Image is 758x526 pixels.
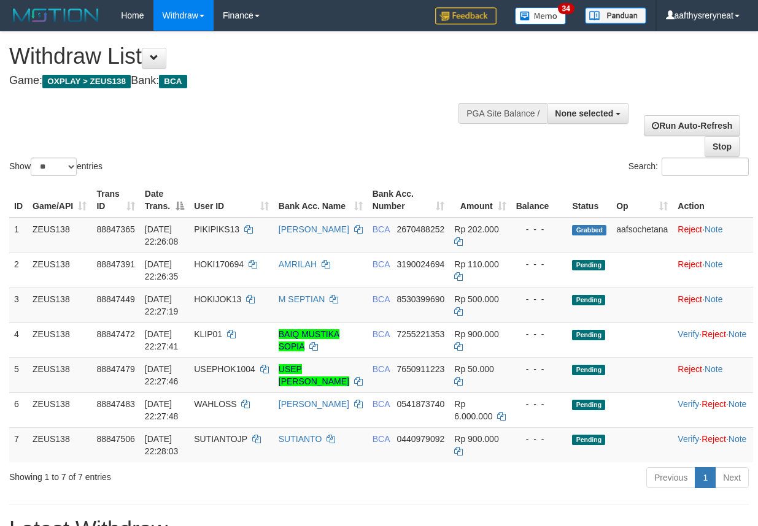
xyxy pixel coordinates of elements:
[279,434,322,444] a: SUTIANTO
[678,399,699,409] a: Verify
[729,399,747,409] a: Note
[702,434,726,444] a: Reject
[572,365,605,375] span: Pending
[678,224,702,234] a: Reject
[715,467,749,488] a: Next
[28,357,91,392] td: ZEUS138
[194,224,239,234] span: PIKIPIKS13
[516,328,563,340] div: - - -
[194,434,247,444] span: SUTIANTOJP
[9,288,28,322] td: 3
[9,183,28,218] th: ID
[9,392,28,427] td: 6
[454,364,494,374] span: Rp 50.000
[628,158,749,176] label: Search:
[189,183,274,218] th: User ID: activate to sort column ascending
[28,253,91,288] td: ZEUS138
[145,399,179,421] span: [DATE] 22:27:48
[194,364,255,374] span: USEPHOK1004
[373,294,390,304] span: BCA
[705,224,723,234] a: Note
[705,364,723,374] a: Note
[702,329,726,339] a: Reject
[611,218,673,253] td: aafsochetana
[516,223,563,235] div: - - -
[572,260,605,270] span: Pending
[28,183,91,218] th: Game/API: activate to sort column ascending
[449,183,511,218] th: Amount: activate to sort column ascending
[673,392,753,427] td: · ·
[396,329,444,339] span: Copy 7255221353 to clipboard
[516,433,563,445] div: - - -
[516,258,563,270] div: - - -
[644,115,740,136] a: Run Auto-Refresh
[9,6,102,25] img: MOTION_logo.png
[28,218,91,253] td: ZEUS138
[547,103,628,124] button: None selected
[454,434,498,444] span: Rp 900.000
[145,329,179,351] span: [DATE] 22:27:41
[373,399,390,409] span: BCA
[145,294,179,316] span: [DATE] 22:27:19
[678,294,702,304] a: Reject
[646,467,695,488] a: Previous
[515,7,567,25] img: Button%20Memo.svg
[373,364,390,374] span: BCA
[678,329,699,339] a: Verify
[28,427,91,462] td: ZEUS138
[555,109,613,118] span: None selected
[279,364,349,386] a: USEP [PERSON_NAME]
[702,399,726,409] a: Reject
[279,399,349,409] a: [PERSON_NAME]
[9,357,28,392] td: 5
[96,329,134,339] span: 88847472
[31,158,77,176] select: Showentries
[673,218,753,253] td: ·
[194,399,237,409] span: WAHLOSS
[373,224,390,234] span: BCA
[145,224,179,246] span: [DATE] 22:26:08
[279,294,325,304] a: M SEPTIAN
[454,259,498,269] span: Rp 110.000
[396,259,444,269] span: Copy 3190024694 to clipboard
[279,224,349,234] a: [PERSON_NAME]
[435,7,497,25] img: Feedback.jpg
[567,183,611,218] th: Status
[585,7,646,24] img: panduan.png
[558,3,574,14] span: 34
[516,398,563,410] div: - - -
[194,259,244,269] span: HOKI170694
[673,427,753,462] td: · ·
[9,427,28,462] td: 7
[140,183,189,218] th: Date Trans.: activate to sort column descending
[673,288,753,322] td: ·
[516,363,563,375] div: - - -
[572,330,605,340] span: Pending
[28,322,91,357] td: ZEUS138
[274,183,368,218] th: Bank Acc. Name: activate to sort column ascending
[673,183,753,218] th: Action
[673,357,753,392] td: ·
[145,434,179,456] span: [DATE] 22:28:03
[611,183,673,218] th: Op: activate to sort column ascending
[678,364,702,374] a: Reject
[572,295,605,305] span: Pending
[9,44,493,69] h1: Withdraw List
[705,259,723,269] a: Note
[145,259,179,281] span: [DATE] 22:26:35
[373,329,390,339] span: BCA
[572,225,606,235] span: Grabbed
[673,322,753,357] td: · ·
[9,466,307,483] div: Showing 1 to 7 of 7 entries
[96,434,134,444] span: 88847506
[145,364,179,386] span: [DATE] 22:27:46
[9,158,102,176] label: Show entries
[28,288,91,322] td: ZEUS138
[91,183,139,218] th: Trans ID: activate to sort column ascending
[454,329,498,339] span: Rp 900.000
[705,136,740,157] a: Stop
[678,434,699,444] a: Verify
[458,103,547,124] div: PGA Site Balance /
[729,434,747,444] a: Note
[454,294,498,304] span: Rp 500.000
